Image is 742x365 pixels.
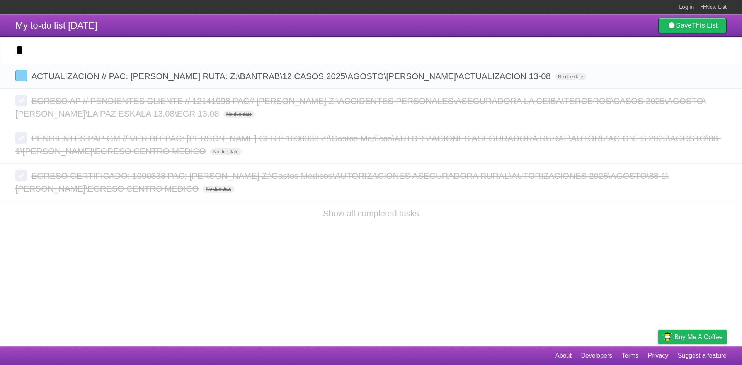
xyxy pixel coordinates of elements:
label: Done [15,170,27,181]
span: My to-do list [DATE] [15,20,97,31]
span: ACTUALIZACION // PAC: [PERSON_NAME] RUTA: Z:\BANTRAB\12.CASOS 2025\AGOSTO\[PERSON_NAME]\ACTUALIZA... [31,71,553,81]
span: PENDIENTES PAP GM // VER BIT PAC: [PERSON_NAME] CERT: 1000338 Z:\Gastos Medicos\AUTORIZACIONES AS... [15,134,721,156]
a: Show all completed tasks [323,209,419,218]
a: Terms [622,348,639,363]
span: Buy me a coffee [674,330,723,344]
span: No due date [210,148,242,155]
a: SaveThis List [658,18,727,33]
b: This List [692,22,718,29]
span: No due date [223,111,255,118]
span: EGRESO AP // PENDIENTES CLIENTE // 12141998 PAC// [PERSON_NAME] Z:\ACCIDENTES PERSONALES\ASEGURAD... [15,96,706,119]
a: About [555,348,572,363]
a: Suggest a feature [678,348,727,363]
a: Privacy [648,348,668,363]
span: No due date [203,186,234,193]
img: Buy me a coffee [662,330,672,343]
a: Buy me a coffee [658,330,727,344]
label: Done [15,95,27,106]
span: EGRESO CERTIFICADO: 1000338 PAC: [PERSON_NAME] Z:\Gastos Medicos\AUTORIZACIONES ASEGURADORA RURAL... [15,171,669,194]
a: Developers [581,348,612,363]
span: No due date [555,73,586,80]
label: Done [15,132,27,144]
label: Done [15,70,27,81]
